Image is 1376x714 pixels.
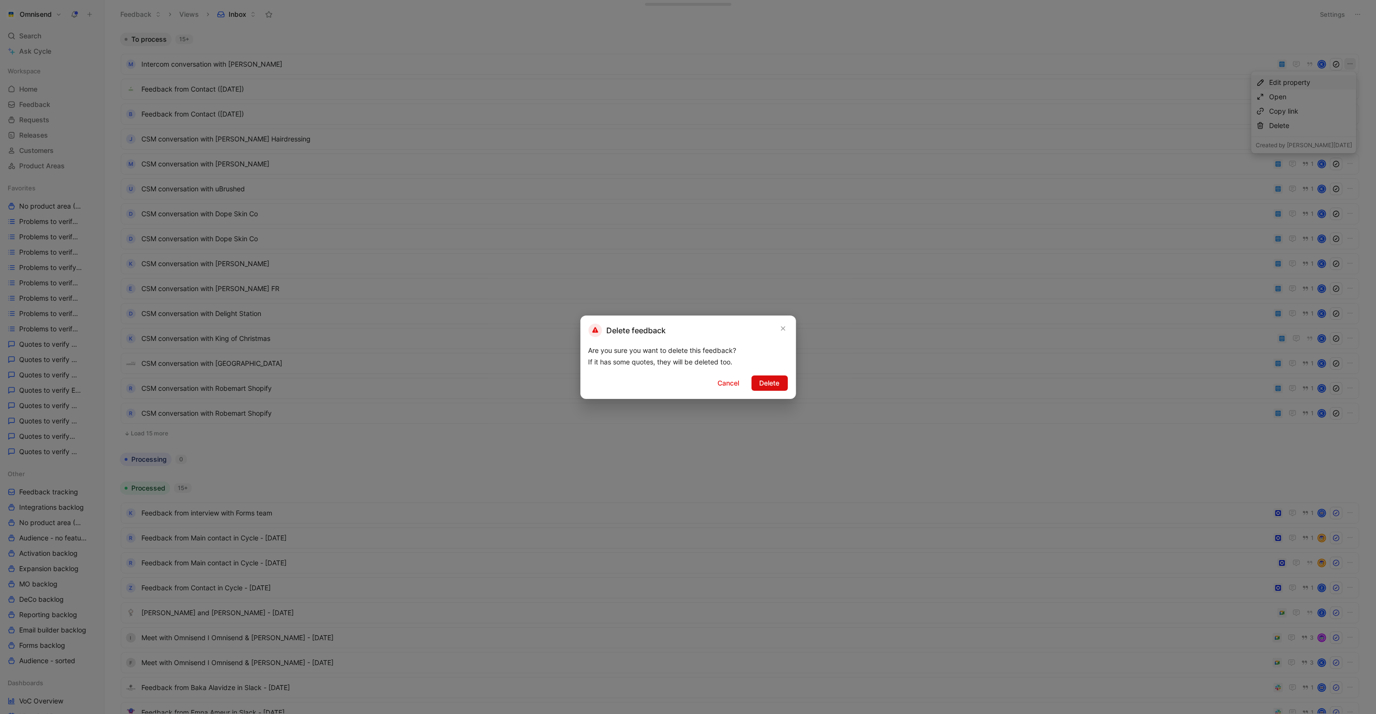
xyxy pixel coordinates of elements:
button: Cancel [710,375,748,391]
button: Delete [752,375,788,391]
span: Cancel [718,377,740,389]
h2: Delete feedback [589,324,666,337]
span: Delete [760,377,780,389]
div: Are you sure you want to delete this feedback? If it has some quotes, they will be deleted too. [589,345,788,368]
